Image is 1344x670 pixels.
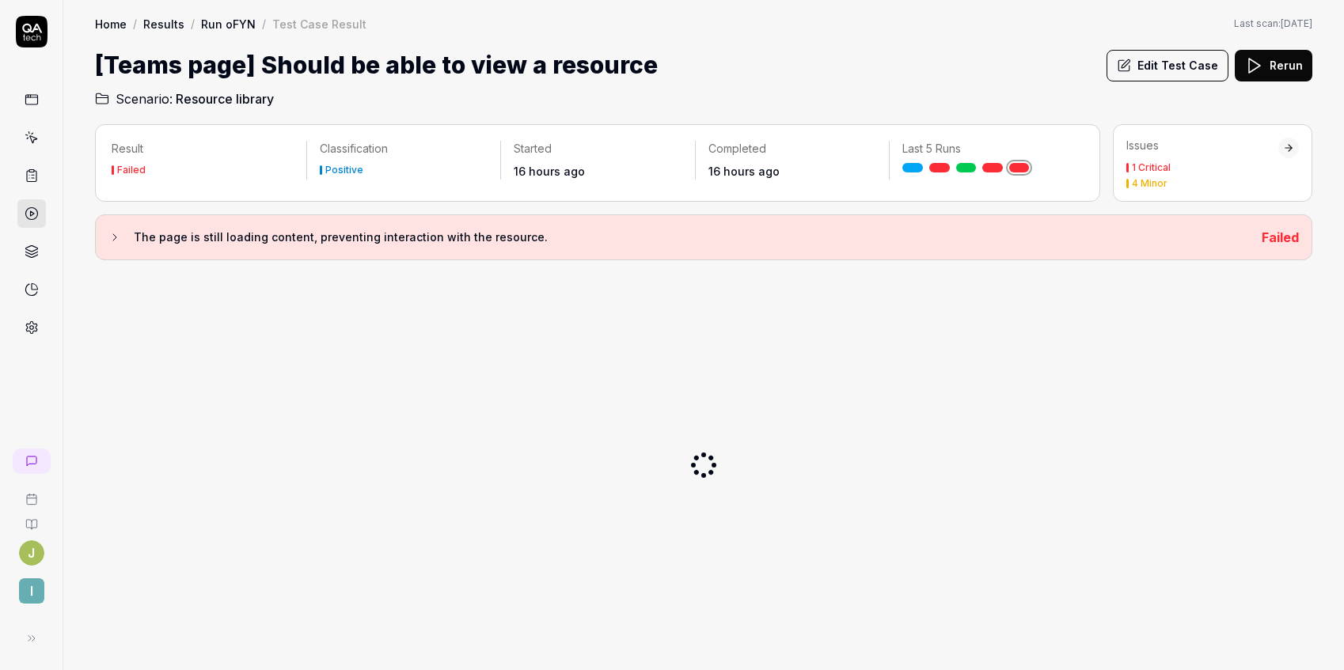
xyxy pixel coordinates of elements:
a: Home [95,16,127,32]
p: Classification [320,141,488,157]
span: Failed [1262,229,1299,245]
h3: The page is still loading content, preventing interaction with the resource. [134,228,1249,247]
a: Documentation [6,505,56,531]
a: Scenario:Resource library [95,89,274,108]
p: Last 5 Runs [902,141,1071,157]
span: Last scan: [1234,17,1312,31]
div: Positive [325,165,363,175]
p: Completed [708,141,877,157]
div: 1 Critical [1132,163,1171,172]
span: Resource library [176,89,274,108]
a: Run oFYN [201,16,256,32]
time: 16 hours ago [708,165,780,178]
div: Issues [1126,138,1278,153]
a: Book a call with us [6,480,56,505]
div: 4 Minor [1132,179,1167,188]
p: Result [112,141,294,157]
div: Failed [117,165,146,175]
h1: [Teams page] Should be able to view a resource [95,47,658,83]
time: [DATE] [1281,17,1312,29]
p: Started [514,141,682,157]
button: Rerun [1235,50,1312,81]
button: Last scan:[DATE] [1234,17,1312,31]
button: J [19,540,44,566]
button: The page is still loading content, preventing interaction with the resource. [108,228,1249,247]
div: / [133,16,137,32]
span: Scenario: [112,89,173,108]
div: / [262,16,266,32]
button: I [6,566,56,607]
div: Test Case Result [272,16,366,32]
a: Results [143,16,184,32]
div: / [191,16,195,32]
span: I [19,578,44,604]
button: Edit Test Case [1107,50,1228,81]
time: 16 hours ago [514,165,585,178]
a: New conversation [13,449,51,474]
